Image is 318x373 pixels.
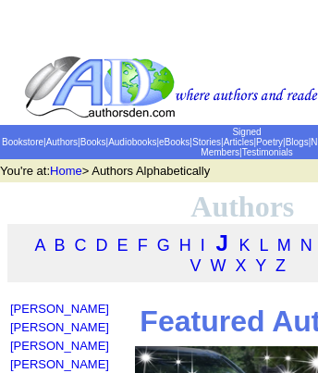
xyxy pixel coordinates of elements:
a: [PERSON_NAME] [10,357,109,371]
a: Z [275,256,286,275]
a: [PERSON_NAME] [10,339,109,353]
img: shim.gif [10,353,15,357]
a: Poetry [256,137,283,147]
a: M [277,236,291,255]
a: E [117,236,128,255]
a: J [215,230,227,255]
a: Home [50,164,82,178]
a: Articles [224,137,254,147]
a: D [96,236,108,255]
a: C [75,236,87,255]
a: Stories [192,137,221,147]
a: Testimonials [242,147,293,157]
a: [PERSON_NAME] [10,302,109,316]
a: Authors [46,137,78,147]
a: H [179,236,191,255]
img: shim.gif [10,316,15,320]
a: G [157,236,170,255]
a: W [211,256,226,275]
a: N [300,236,312,255]
font: Authors [190,190,294,223]
a: X [236,256,247,275]
a: Y [255,256,266,275]
a: Books [80,137,106,147]
a: A [35,236,45,255]
a: L [259,236,267,255]
img: shim.gif [10,334,15,339]
a: Audiobooks [108,137,156,147]
a: I [201,236,205,255]
a: Blogs [286,137,309,147]
a: eBooks [159,137,190,147]
a: B [55,236,66,255]
a: V [190,256,202,275]
a: F [138,236,148,255]
a: K [238,236,250,255]
a: Signed Bookstore [2,127,262,147]
a: [PERSON_NAME] [10,320,109,334]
